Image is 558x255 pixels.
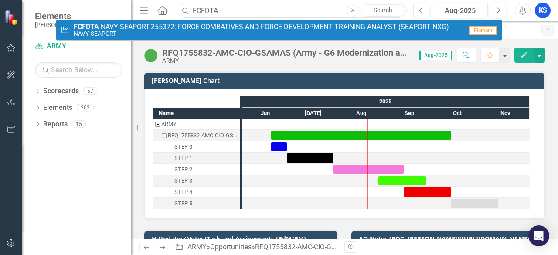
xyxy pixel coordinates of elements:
[153,108,240,119] div: Name
[187,243,207,251] a: ARMY
[361,4,405,17] a: Search
[153,153,240,164] div: STEP 1
[153,198,240,209] div: Task: Start date: 2025-10-12 End date: 2025-11-11
[35,41,122,51] a: ARMY
[162,48,410,58] div: RFQ1755832-AMC-CIO-GSAMAS (Army - G6 Modernization and Enterprise IT Support)
[153,187,240,198] div: STEP 4
[333,165,404,174] div: Task: Start date: 2025-07-29 End date: 2025-09-12
[153,141,240,153] div: STEP 0
[528,225,549,246] div: Open Intercom Messenger
[242,96,530,107] div: 2025
[153,164,240,175] div: Task: Start date: 2025-07-29 End date: 2025-09-12
[43,103,72,113] a: Elements
[419,51,452,60] span: Aug-2025
[435,6,485,16] div: Aug-2025
[74,23,449,31] span: -NAVY-SEAPORT-255372: FORCE COMBATIVES AND FORCE DEVELOPMENT TRAINING ANALYST (SEAPORT NXG)
[174,187,192,198] div: STEP 4
[153,198,240,209] div: STEP 5
[177,3,407,18] input: Search ClearPoint...
[153,153,240,164] div: Task: Start date: 2025-06-29 End date: 2025-07-29
[43,86,79,96] a: Scorecards
[168,130,238,141] div: RFQ1755832-AMC-CIO-GSAMAS (Army - G6 Modernization and Enterprise IT Support)
[432,3,488,18] button: Aug-2025
[481,108,530,119] div: Nov
[210,243,252,251] a: Opportunities
[72,120,86,128] div: 15
[174,153,192,164] div: STEP 1
[433,108,481,119] div: Oct
[175,242,338,252] div: » »
[153,119,240,130] div: ARMY
[83,88,97,95] div: 57
[144,48,158,62] img: Active
[271,142,287,151] div: Task: Start date: 2025-06-19 End date: 2025-06-29
[152,77,540,84] h3: [PERSON_NAME] Chart
[337,108,385,119] div: Aug
[43,119,68,129] a: Reports
[174,164,192,175] div: STEP 2
[287,153,333,163] div: Task: Start date: 2025-06-29 End date: 2025-07-29
[469,26,497,35] span: Element
[242,108,289,119] div: Jun
[255,243,517,251] div: RFQ1755832-AMC-CIO-GSAMAS (Army - G6 Modernization and Enterprise IT Support)
[74,31,449,37] small: NAVY-SEAPORT
[271,131,451,140] div: Task: Start date: 2025-06-19 End date: 2025-10-12
[174,175,192,187] div: STEP 3
[161,119,177,130] div: ARMY
[289,108,337,119] div: Jul
[451,199,498,208] div: Task: Start date: 2025-10-12 End date: 2025-11-11
[174,141,192,153] div: STEP 0
[153,164,240,175] div: STEP 2
[153,130,240,141] div: RFQ1755832-AMC-CIO-GSAMAS (Army - G6 Modernization and Enterprise IT Support)
[153,141,240,153] div: Task: Start date: 2025-06-19 End date: 2025-06-29
[404,187,451,197] div: Task: Start date: 2025-09-12 End date: 2025-10-12
[35,11,112,21] span: Elements
[378,176,426,185] div: Task: Start date: 2025-08-27 End date: 2025-09-26
[535,3,551,18] button: KS
[162,58,410,64] div: ARMY
[153,119,240,130] div: Task: ARMY Start date: 2025-06-19 End date: 2025-06-20
[174,198,192,209] div: STEP 5
[359,235,540,242] h3: AQ:Notes (POC: [PERSON_NAME])([URL][DOMAIN_NAME])
[153,187,240,198] div: Task: Start date: 2025-09-12 End date: 2025-10-12
[35,62,122,78] input: Search Below...
[152,235,333,242] h3: H:Updates/Notes/Task and Assignments (PdM/PM)
[77,104,94,112] div: 202
[385,108,433,119] div: Sep
[153,175,240,187] div: STEP 3
[56,20,502,40] a: -NAVY-SEAPORT-255372: FORCE COMBATIVES AND FORCE DEVELOPMENT TRAINING ANALYST (SEAPORT NXG)NAVY-S...
[35,21,112,28] small: [PERSON_NAME] Companies
[153,175,240,187] div: Task: Start date: 2025-08-27 End date: 2025-09-26
[4,10,20,25] img: ClearPoint Strategy
[153,130,240,141] div: Task: Start date: 2025-06-19 End date: 2025-10-12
